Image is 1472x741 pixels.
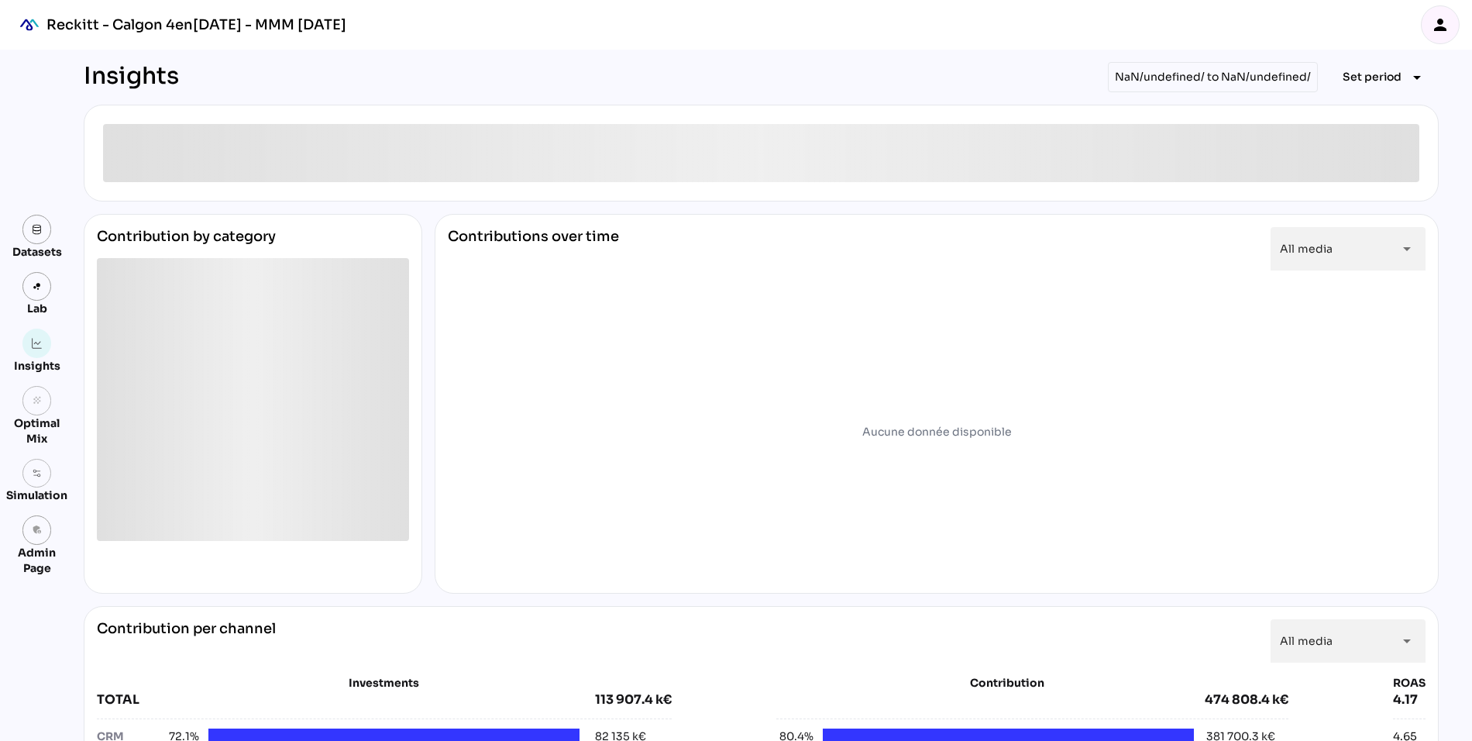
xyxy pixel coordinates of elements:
[32,338,43,349] img: graph.svg
[32,395,43,406] i: grain
[6,488,67,503] div: Simulation
[14,358,60,374] div: Insights
[1205,691,1288,709] div: 474 808.4 k€
[448,227,619,271] div: Contributions over time
[32,224,43,235] img: data.svg
[6,545,67,576] div: Admin Page
[12,244,62,260] div: Datasets
[32,281,43,292] img: lab.svg
[32,468,43,479] img: settings.svg
[1398,240,1416,258] i: arrow_drop_down
[84,62,179,92] div: Insights
[1393,675,1426,691] div: ROAS
[97,675,672,691] div: Investments
[1330,64,1439,91] button: Expand "Set period"
[1280,634,1333,648] span: All media
[1280,242,1333,256] span: All media
[1431,16,1450,34] i: person
[97,691,595,709] div: TOTAL
[12,8,46,42] div: mediaROI
[32,525,43,536] i: admin_panel_settings
[595,691,672,709] div: 113 907.4 k€
[97,619,276,663] div: Contribution per channel
[46,16,346,34] div: Reckitt - Calgon 4en[DATE] - MMM [DATE]
[6,415,67,446] div: Optimal Mix
[1393,691,1426,709] div: 4.17
[1408,68,1426,87] i: arrow_drop_down
[815,675,1200,691] div: Contribution
[97,227,409,258] div: Contribution by category
[1343,67,1401,86] span: Set period
[1108,62,1318,92] div: NaN/undefined/ to NaN/undefined/
[20,301,54,316] div: Lab
[862,424,1012,440] p: Aucune donnée disponible
[1398,632,1416,650] i: arrow_drop_down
